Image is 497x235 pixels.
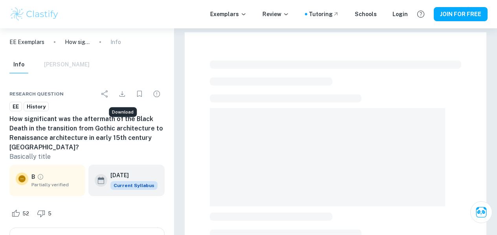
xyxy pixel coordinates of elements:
button: Ask Clai [470,201,492,223]
span: 52 [18,210,33,218]
a: Login [392,10,408,18]
p: B [31,173,35,181]
p: How significant was the aftermath of the Black Death in the transition from Gothic architecture t... [65,38,90,46]
span: EE [10,103,22,111]
div: Download [109,107,137,117]
span: Partially verified [31,181,79,188]
a: Schools [355,10,377,18]
div: Report issue [149,86,165,102]
a: Grade partially verified [37,173,44,180]
p: Exemplars [210,10,247,18]
button: Info [9,56,28,73]
button: JOIN FOR FREE [434,7,488,21]
h6: How significant was the aftermath of the Black Death in the transition from Gothic architecture t... [9,114,165,152]
a: EE [9,102,22,112]
p: Basically title [9,152,165,162]
span: History [24,103,48,111]
span: 5 [44,210,56,218]
p: Review [262,10,289,18]
div: Share [97,86,113,102]
a: EE Exemplars [9,38,44,46]
div: Like [9,207,33,220]
img: Clastify logo [9,6,59,22]
button: Help and Feedback [414,7,427,21]
span: Research question [9,90,64,97]
div: Download [114,86,130,102]
a: Tutoring [309,10,339,18]
p: Info [110,38,121,46]
div: Bookmark [132,86,147,102]
div: Dislike [35,207,56,220]
a: History [24,102,49,112]
div: This exemplar is based on the current syllabus. Feel free to refer to it for inspiration/ideas wh... [110,181,158,190]
span: Current Syllabus [110,181,158,190]
h6: [DATE] [110,171,151,180]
